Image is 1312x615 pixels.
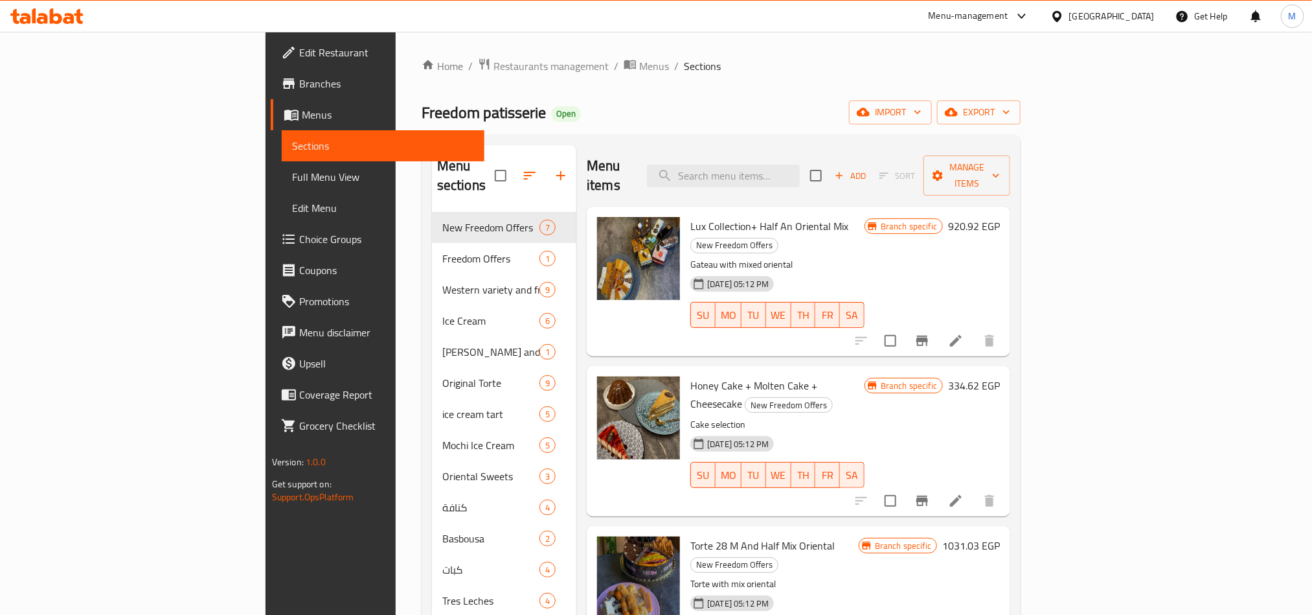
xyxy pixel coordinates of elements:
div: items [539,500,556,515]
span: Grocery Checklist [299,418,474,434]
div: items [539,593,556,609]
li: / [674,58,679,74]
a: Edit Menu [282,192,484,224]
div: items [539,251,556,266]
span: SU [696,306,710,325]
span: export [947,104,1010,121]
span: Honey Cake + Molten Cake + Cheesecake [690,376,817,413]
button: SU [690,462,716,488]
div: كبات [442,562,539,577]
div: Golash and baklava [442,344,539,360]
div: New Freedom Offers [745,397,833,413]
button: WE [766,462,791,488]
div: items [539,313,556,329]
a: Branches [271,68,484,99]
button: MO [716,462,741,488]
span: [PERSON_NAME] and baklava [442,344,539,360]
span: Freedom Offers [442,251,539,266]
nav: breadcrumb [422,58,1021,75]
button: TU [741,302,766,328]
button: Branch-specific-item [907,325,938,356]
a: Edit menu item [948,333,964,349]
span: Add [833,168,868,183]
span: WE [771,466,786,485]
a: Full Menu View [282,161,484,192]
span: Coverage Report [299,387,474,402]
span: Branches [299,76,474,91]
span: 7 [540,222,555,234]
span: [DATE] 05:12 PM [702,438,774,450]
span: Restaurants management [493,58,609,74]
div: New Freedom Offers7 [432,212,576,243]
span: Upsell [299,356,474,371]
button: Add [830,166,871,186]
div: Freedom Offers1 [432,243,576,274]
span: Select to update [877,327,904,354]
a: Menus [624,58,669,75]
span: TH [797,306,811,325]
span: 3 [540,470,555,483]
span: TH [797,466,811,485]
div: Oriental Sweets3 [432,461,576,492]
span: 5 [540,408,555,421]
button: TH [791,302,816,328]
a: Edit menu item [948,493,964,509]
a: Grocery Checklist [271,410,484,441]
span: Full Menu View [292,169,474,185]
span: Basbousa [442,531,539,546]
span: New Freedom Offers [691,557,778,572]
h6: 1031.03 EGP [942,537,1000,555]
p: Torte with mix oriental [690,576,859,592]
button: delete [974,485,1005,516]
span: 9 [540,377,555,389]
span: Sections [292,138,474,154]
a: Support.OpsPlatform [272,489,354,505]
button: WE [766,302,791,328]
span: Western variety and freedom gateau [442,282,539,297]
div: ice cream tart5 [432,399,576,430]
div: New Freedom Offers [442,220,539,235]
span: 4 [540,502,555,514]
span: Tres Leches [442,593,539,609]
button: SA [840,302,865,328]
span: MO [721,306,736,325]
span: 9 [540,284,555,296]
span: import [859,104,922,121]
span: Sections [684,58,721,74]
span: ice cream tart [442,406,539,422]
span: 4 [540,595,555,607]
span: Coupons [299,262,474,278]
span: Choice Groups [299,231,474,247]
span: Lux Collection+ Half An Oriental Mix [690,216,848,236]
span: Manage items [934,159,1000,192]
p: Cake selection [690,417,865,433]
span: Edit Restaurant [299,45,474,60]
span: 6 [540,315,555,327]
h6: 334.62 EGP [948,377,1000,395]
span: Branch specific [870,540,936,552]
div: Western variety and freedom gateau9 [432,274,576,305]
span: New Freedom Offers [745,398,832,413]
span: 1.0.0 [306,454,326,470]
span: [DATE] 05:12 PM [702,278,774,290]
a: Upsell [271,348,484,379]
div: New Freedom Offers [690,557,778,573]
button: delete [974,325,1005,356]
span: TU [747,306,761,325]
a: Restaurants management [478,58,609,75]
span: كنافة [442,500,539,515]
span: Sort sections [514,160,545,191]
span: SU [696,466,710,485]
div: [PERSON_NAME] and baklava1 [432,336,576,367]
div: items [539,220,556,235]
div: Oriental Sweets [442,469,539,484]
span: Ice Cream [442,313,539,329]
button: FR [815,302,840,328]
div: Original Torte9 [432,367,576,399]
span: Menus [639,58,669,74]
button: Branch-specific-item [907,485,938,516]
p: Gateau with mixed oriental [690,257,865,273]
